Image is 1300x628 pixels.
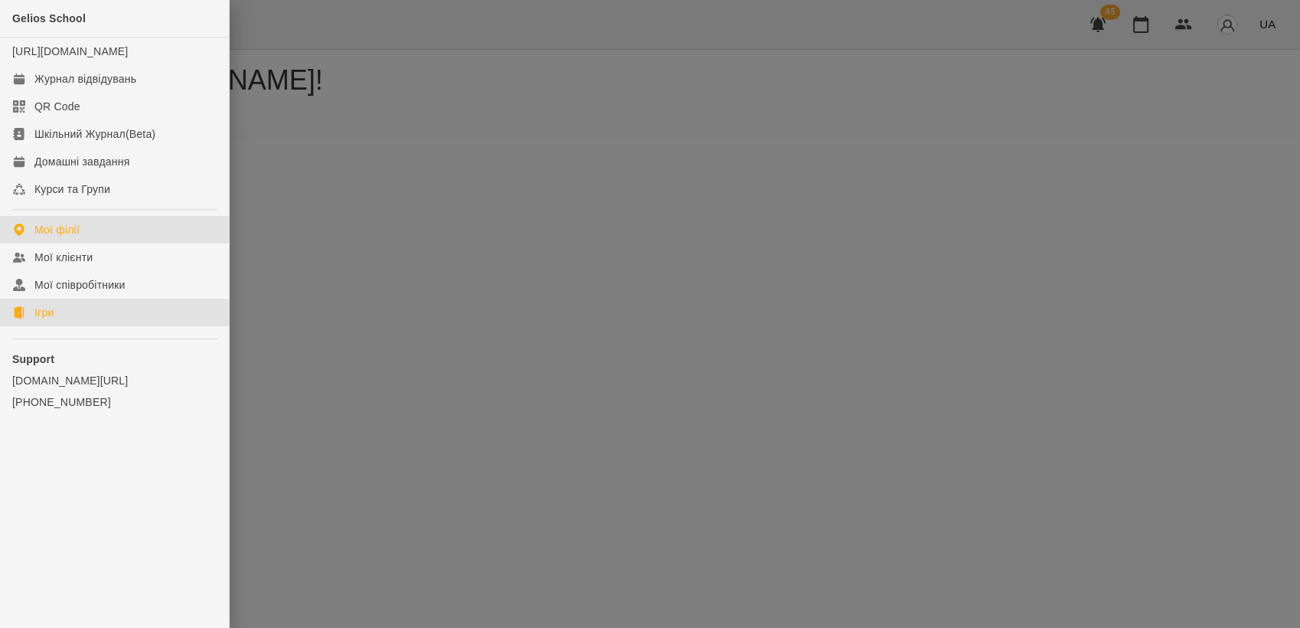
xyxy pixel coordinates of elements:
[12,45,128,57] a: [URL][DOMAIN_NAME]
[34,182,110,197] div: Курси та Групи
[34,154,129,169] div: Домашні завдання
[34,305,54,320] div: Ігри
[12,352,217,367] p: Support
[34,222,80,237] div: Мої філії
[34,277,126,293] div: Мої співробітники
[12,12,86,25] span: Gelios School
[12,373,217,388] a: [DOMAIN_NAME][URL]
[34,71,136,87] div: Журнал відвідувань
[34,250,93,265] div: Мої клієнти
[12,394,217,410] a: [PHONE_NUMBER]
[34,126,155,142] div: Шкільний Журнал(Beta)
[34,99,80,114] div: QR Code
